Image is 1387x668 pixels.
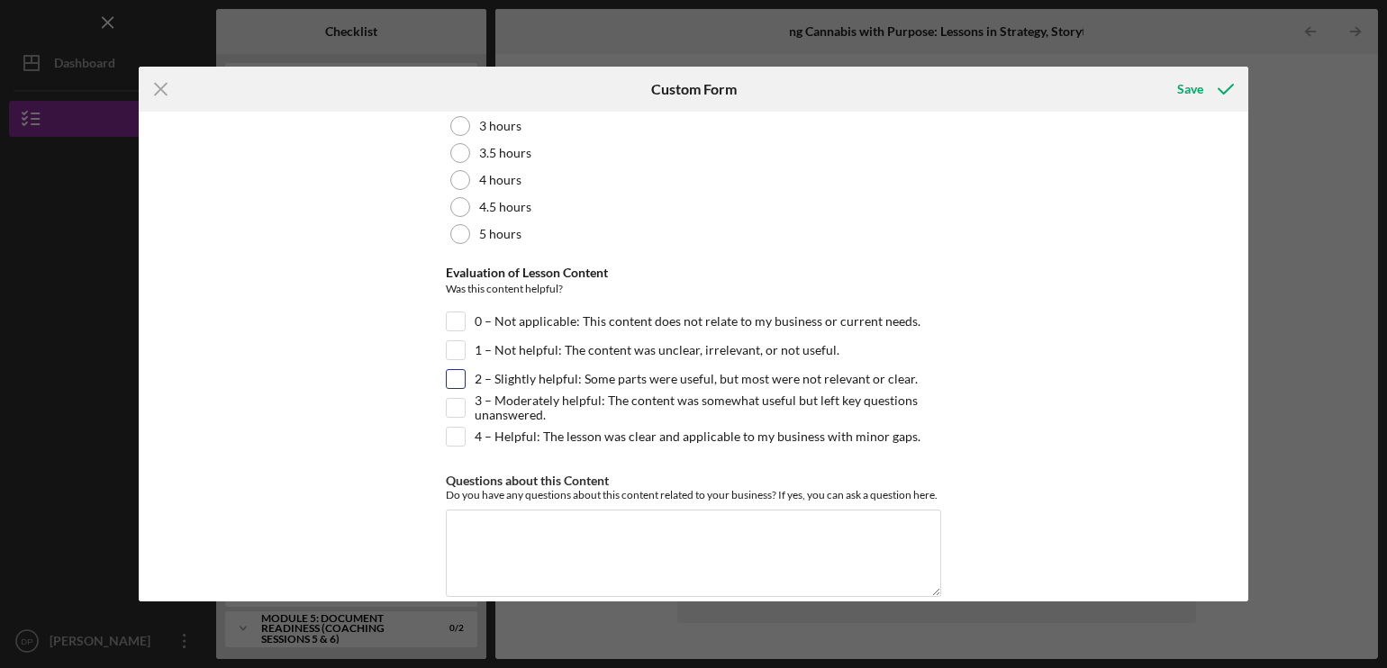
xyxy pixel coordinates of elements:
label: Questions about this Content [446,473,609,488]
label: 0 – Not applicable: This content does not relate to my business or current needs. [475,312,920,330]
label: 2 – Slightly helpful: Some parts were useful, but most were not relevant or clear. [475,370,918,388]
button: Save [1159,71,1248,107]
label: 1 – Not helpful: The content was unclear, irrelevant, or not useful. [475,341,839,359]
label: 3 hours [479,119,521,133]
div: Save [1177,71,1203,107]
label: 4 – Helpful: The lesson was clear and applicable to my business with minor gaps. [475,428,920,446]
h6: Custom Form [651,81,737,97]
label: 4 hours [479,173,521,187]
label: 3 – Moderately helpful: The content was somewhat useful but left key questions unanswered. [475,399,941,417]
label: 3.5 hours [479,146,531,160]
label: 5 hours [479,227,521,241]
div: Evaluation of Lesson Content [446,266,941,280]
label: 4.5 hours [479,200,531,214]
div: Do you have any questions about this content related to your business? If yes, you can ask a ques... [446,488,941,501]
div: Was this content helpful? [446,280,941,302]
